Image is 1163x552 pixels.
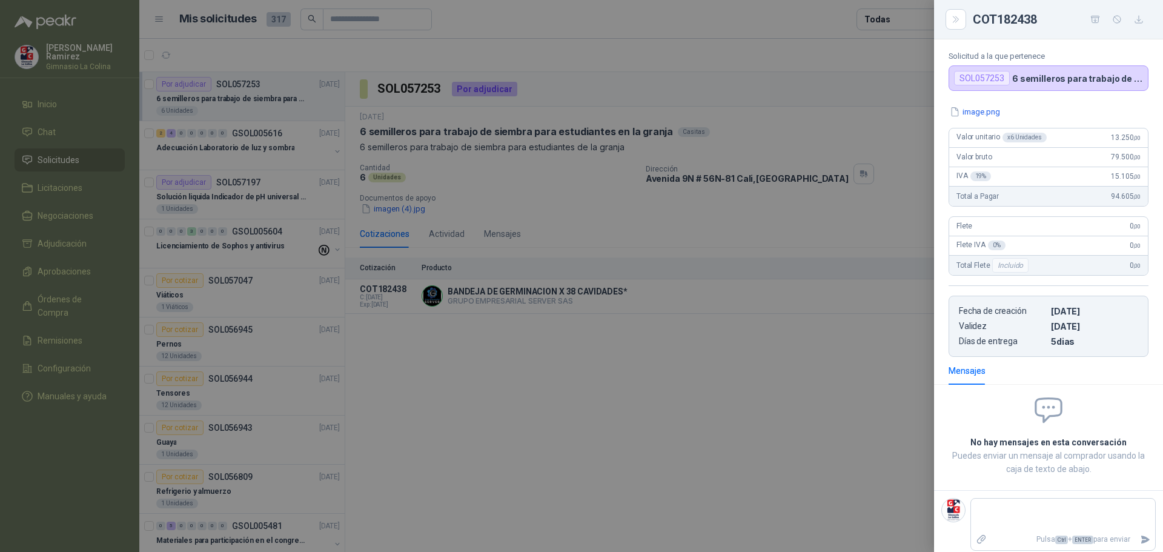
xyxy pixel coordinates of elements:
label: Adjuntar archivos [971,529,992,550]
p: Pulsa + para enviar [992,529,1136,550]
p: Solicitud a la que pertenece [949,52,1148,61]
button: image.png [949,105,1001,118]
span: Flete IVA [956,241,1006,250]
p: Puedes enviar un mensaje al comprador usando la caja de texto de abajo. [949,449,1148,476]
span: 0 [1130,222,1141,230]
button: Close [949,12,963,27]
span: ,00 [1133,262,1141,269]
h2: No hay mensajes en esta conversación [949,436,1148,449]
span: ENTER [1072,536,1093,544]
span: ,00 [1133,173,1141,180]
div: Incluido [992,258,1029,273]
span: Total a Pagar [956,192,999,201]
span: Ctrl [1055,536,1068,544]
p: [DATE] [1051,321,1138,331]
button: Enviar [1135,529,1155,550]
p: Validez [959,321,1046,331]
p: [DATE] [1051,306,1138,316]
span: ,00 [1133,242,1141,249]
span: 15.105 [1111,172,1141,181]
span: 0 [1130,241,1141,250]
div: COT182438 [973,10,1148,29]
span: Flete [956,222,972,230]
p: 5 dias [1051,336,1138,347]
span: ,00 [1133,135,1141,141]
span: 79.500 [1111,153,1141,161]
span: IVA [956,171,991,181]
span: ,00 [1133,154,1141,161]
p: Fecha de creación [959,306,1046,316]
span: ,00 [1133,193,1141,200]
div: 19 % [970,171,992,181]
span: ,00 [1133,223,1141,230]
div: Mensajes [949,364,986,377]
span: Total Flete [956,258,1031,273]
div: 0 % [988,241,1006,250]
img: Company Logo [942,499,965,522]
span: 13.250 [1111,133,1141,142]
div: SOL057253 [954,71,1010,85]
span: Valor unitario [956,133,1047,142]
div: x 6 Unidades [1002,133,1047,142]
span: 94.605 [1111,192,1141,201]
span: Valor bruto [956,153,992,161]
span: 0 [1130,261,1141,270]
p: Días de entrega [959,336,1046,347]
p: 6 semilleros para trabajo de siembra para estudiantes en la granja [1012,73,1143,84]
